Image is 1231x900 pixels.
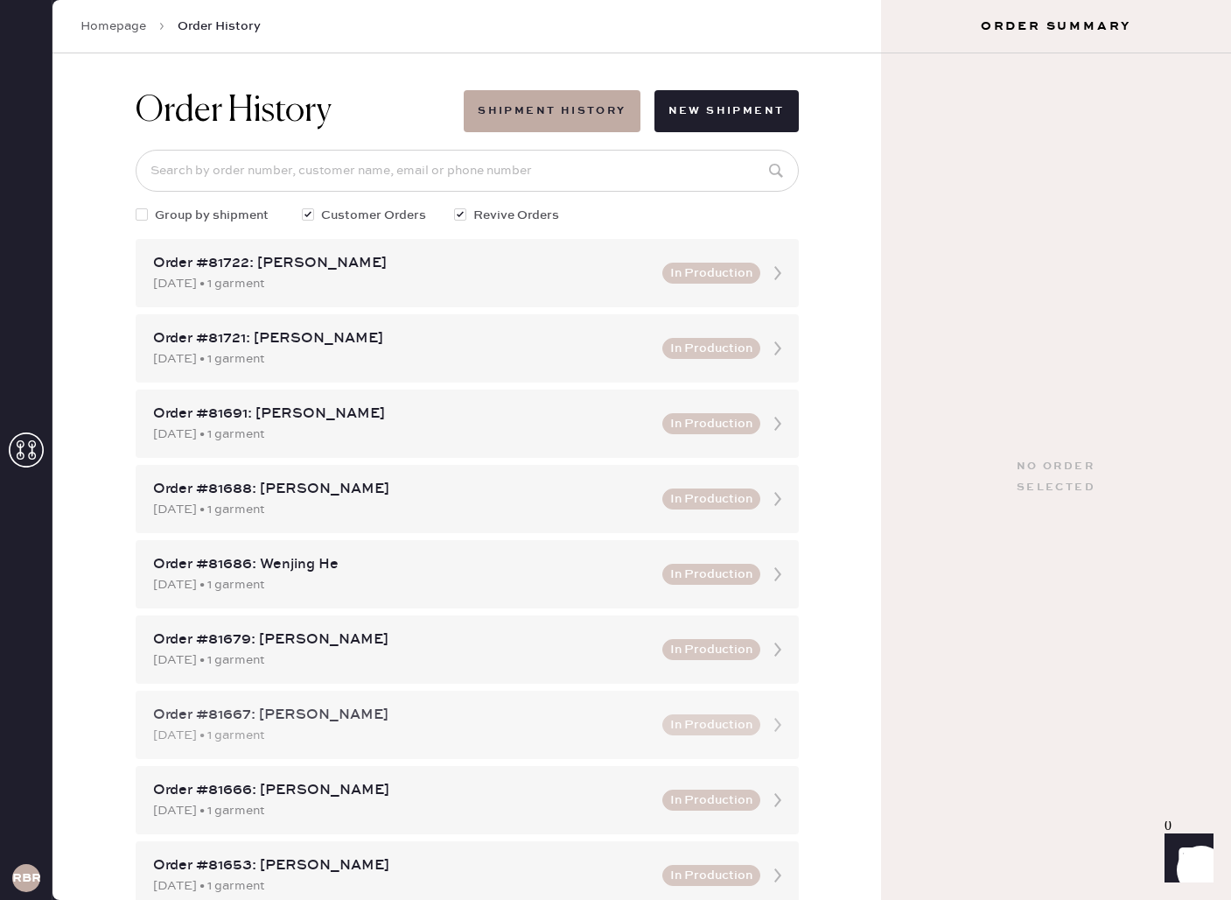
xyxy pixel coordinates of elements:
[178,18,261,35] span: Order History
[153,479,652,500] div: Order #81688: [PERSON_NAME]
[473,206,559,225] span: Revive Orders
[155,206,269,225] span: Group by shipment
[153,801,652,820] div: [DATE] • 1 garment
[153,425,652,444] div: [DATE] • 1 garment
[464,90,640,132] button: Shipment History
[153,876,652,896] div: [DATE] • 1 garment
[153,705,652,726] div: Order #81667: [PERSON_NAME]
[136,150,799,192] input: Search by order number, customer name, email or phone number
[881,18,1231,35] h3: Order Summary
[153,554,652,575] div: Order #81686: Wenjing He
[1017,456,1095,498] div: No order selected
[662,564,760,585] button: In Production
[12,872,40,884] h3: RBRA
[153,274,652,293] div: [DATE] • 1 garment
[153,500,652,519] div: [DATE] • 1 garment
[662,790,760,811] button: In Production
[321,206,426,225] span: Customer Orders
[153,575,652,594] div: [DATE] • 1 garment
[662,639,760,660] button: In Production
[80,18,146,35] a: Homepage
[662,489,760,510] button: In Production
[1148,821,1223,896] iframe: Front Chat
[662,865,760,886] button: In Production
[153,253,652,274] div: Order #81722: [PERSON_NAME]
[153,629,652,650] div: Order #81679: [PERSON_NAME]
[662,714,760,735] button: In Production
[153,726,652,745] div: [DATE] • 1 garment
[153,855,652,876] div: Order #81653: [PERSON_NAME]
[662,263,760,284] button: In Production
[654,90,799,132] button: New Shipment
[153,349,652,369] div: [DATE] • 1 garment
[136,90,332,132] h1: Order History
[153,404,652,425] div: Order #81691: [PERSON_NAME]
[153,328,652,349] div: Order #81721: [PERSON_NAME]
[662,413,760,434] button: In Production
[153,780,652,801] div: Order #81666: [PERSON_NAME]
[662,338,760,359] button: In Production
[153,650,652,670] div: [DATE] • 1 garment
